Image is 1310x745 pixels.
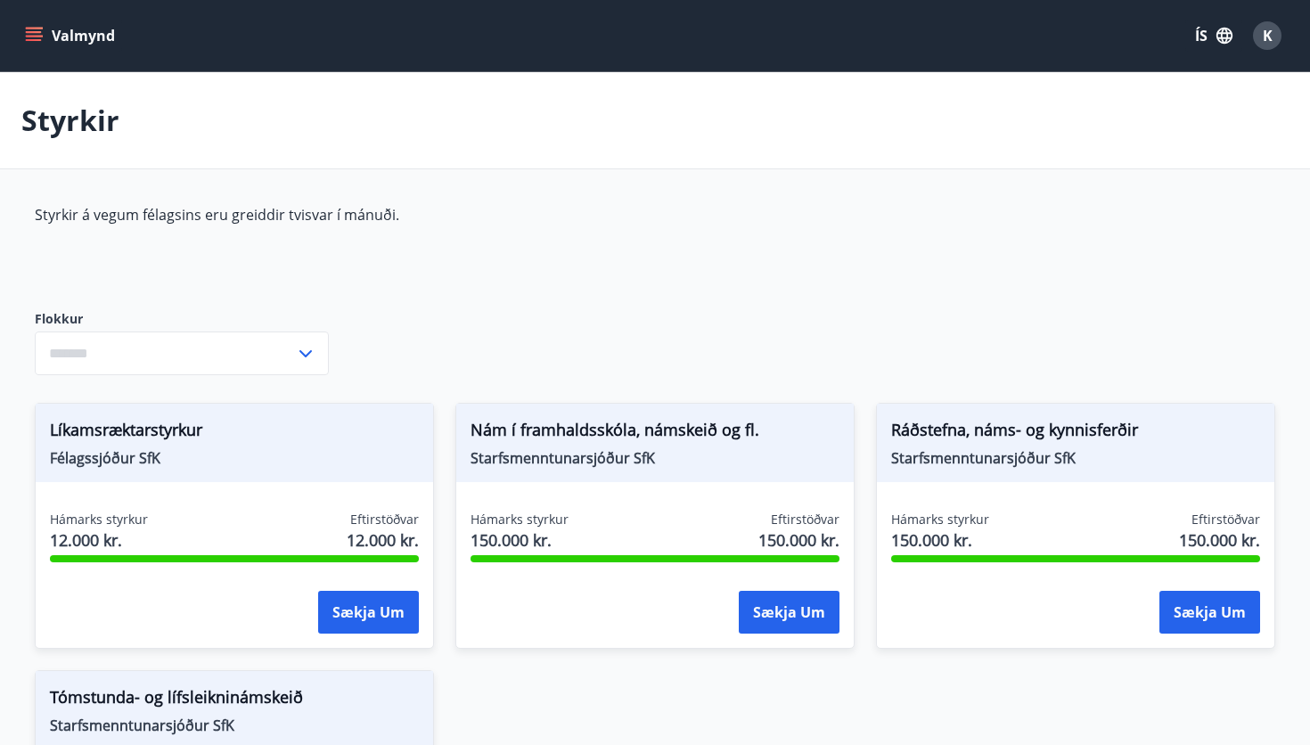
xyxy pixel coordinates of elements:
button: menu [21,20,122,52]
span: Hámarks styrkur [471,511,569,528]
span: Hámarks styrkur [891,511,989,528]
p: Styrkir á vegum félagsins eru greiddir tvisvar í mánuði. [35,205,876,225]
span: 150.000 kr. [758,528,839,552]
span: Tómstunda- og lífsleikninámskeið [50,685,419,716]
span: Starfsmenntunarsjóður SfK [50,716,419,735]
span: Starfsmenntunarsjóður SfK [891,448,1260,468]
button: Sækja um [1159,591,1260,634]
button: Sækja um [739,591,839,634]
button: ÍS [1185,20,1242,52]
label: Flokkur [35,310,329,328]
p: Styrkir [21,101,119,140]
span: 12.000 kr. [347,528,419,552]
span: 150.000 kr. [471,528,569,552]
span: Eftirstöðvar [771,511,839,528]
span: 12.000 kr. [50,528,148,552]
span: 150.000 kr. [1179,528,1260,552]
span: Líkamsræktarstyrkur [50,418,419,448]
button: Sækja um [318,591,419,634]
span: Félagssjóður SfK [50,448,419,468]
span: Ráðstefna, náms- og kynnisferðir [891,418,1260,448]
span: Eftirstöðvar [350,511,419,528]
span: Eftirstöðvar [1191,511,1260,528]
span: 150.000 kr. [891,528,989,552]
span: K [1263,26,1273,45]
button: K [1246,14,1289,57]
span: Nám í framhaldsskóla, námskeið og fl. [471,418,839,448]
span: Starfsmenntunarsjóður SfK [471,448,839,468]
span: Hámarks styrkur [50,511,148,528]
